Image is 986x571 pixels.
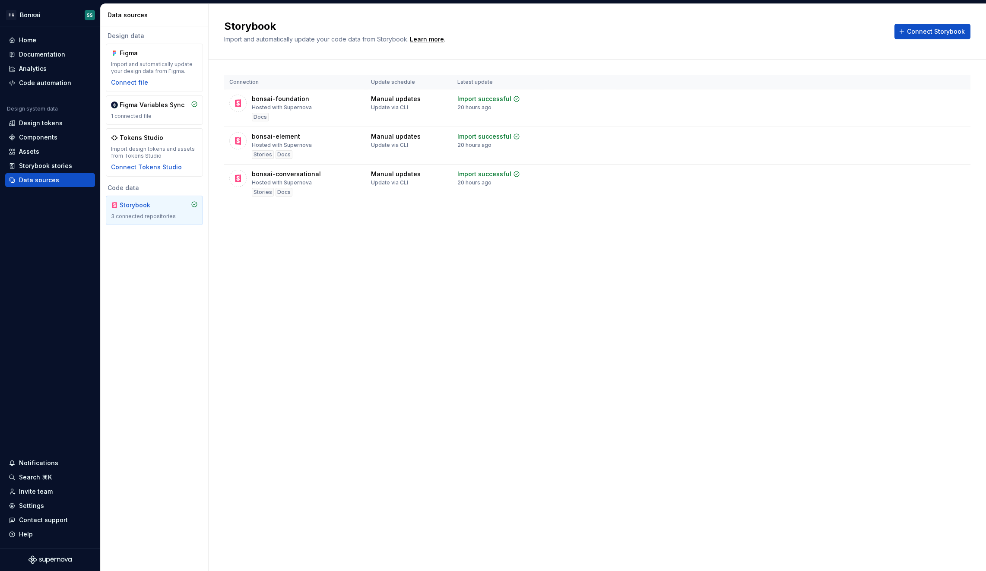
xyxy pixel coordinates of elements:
div: Components [19,133,57,142]
div: Search ⌘K [19,473,52,482]
div: bonsai-conversational [252,170,321,178]
div: bonsai-element [252,132,300,141]
a: Data sources [5,173,95,187]
button: H&BonsaiSS [2,6,98,24]
button: Connect file [111,78,148,87]
div: Import and automatically update your design data from Figma. [111,61,198,75]
div: Data sources [19,176,59,184]
div: Manual updates [371,132,421,141]
svg: Supernova Logo [29,555,72,564]
div: Hosted with Supernova [252,142,312,149]
div: Notifications [19,459,58,467]
div: Help [19,530,33,539]
div: Stories [252,150,274,159]
div: SS [87,12,93,19]
a: Tokens StudioImport design tokens and assets from Tokens StudioConnect Tokens Studio [106,128,203,177]
a: Analytics [5,62,95,76]
div: Storybook [120,201,161,209]
a: Storybook3 connected repositories [106,196,203,225]
div: 3 connected repositories [111,213,198,220]
th: Connection [224,75,366,89]
a: Invite team [5,485,95,498]
div: Update via CLI [371,104,408,111]
div: Documentation [19,50,65,59]
a: FigmaImport and automatically update your design data from Figma.Connect file [106,44,203,92]
div: Update via CLI [371,142,408,149]
div: 20 hours ago [457,142,491,149]
div: Home [19,36,36,44]
div: Hosted with Supernova [252,104,312,111]
a: Home [5,33,95,47]
div: Settings [19,501,44,510]
div: H& [6,10,16,20]
div: Contact support [19,516,68,524]
button: Help [5,527,95,541]
div: Hosted with Supernova [252,179,312,186]
a: Code automation [5,76,95,90]
h2: Storybook [224,19,884,33]
th: Latest update [452,75,542,89]
button: Connect Storybook [894,24,970,39]
div: Import successful [457,132,511,141]
a: Learn more [410,35,444,44]
a: Settings [5,499,95,513]
button: Notifications [5,456,95,470]
div: 20 hours ago [457,104,491,111]
div: Manual updates [371,170,421,178]
div: Assets [19,147,39,156]
a: Design tokens [5,116,95,130]
a: Assets [5,145,95,159]
div: Docs [252,113,269,121]
th: Update schedule [366,75,452,89]
a: Storybook stories [5,159,95,173]
button: Contact support [5,513,95,527]
button: Connect Tokens Studio [111,163,182,171]
div: Code data [106,184,203,192]
div: Design tokens [19,119,63,127]
span: Import and automatically update your code data from Storybook. [224,35,409,43]
div: Tokens Studio [120,133,163,142]
div: Invite team [19,487,53,496]
div: Analytics [19,64,47,73]
div: Figma Variables Sync [120,101,184,109]
div: Design system data [7,105,58,112]
div: Stories [252,188,274,197]
div: Docs [276,150,292,159]
div: Docs [276,188,292,197]
span: . [409,36,445,43]
div: Manual updates [371,95,421,103]
div: Import design tokens and assets from Tokens Studio [111,146,198,159]
a: Figma Variables Sync1 connected file [106,95,203,125]
div: Figma [120,49,161,57]
a: Documentation [5,48,95,61]
div: Import successful [457,170,511,178]
div: Design data [106,32,203,40]
div: bonsai-foundation [252,95,309,103]
div: Bonsai [20,11,41,19]
div: 1 connected file [111,113,198,120]
div: Data sources [108,11,205,19]
div: Code automation [19,79,71,87]
a: Components [5,130,95,144]
div: Import successful [457,95,511,103]
div: Storybook stories [19,162,72,170]
span: Connect Storybook [907,27,965,36]
button: Search ⌘K [5,470,95,484]
div: Update via CLI [371,179,408,186]
div: 20 hours ago [457,179,491,186]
